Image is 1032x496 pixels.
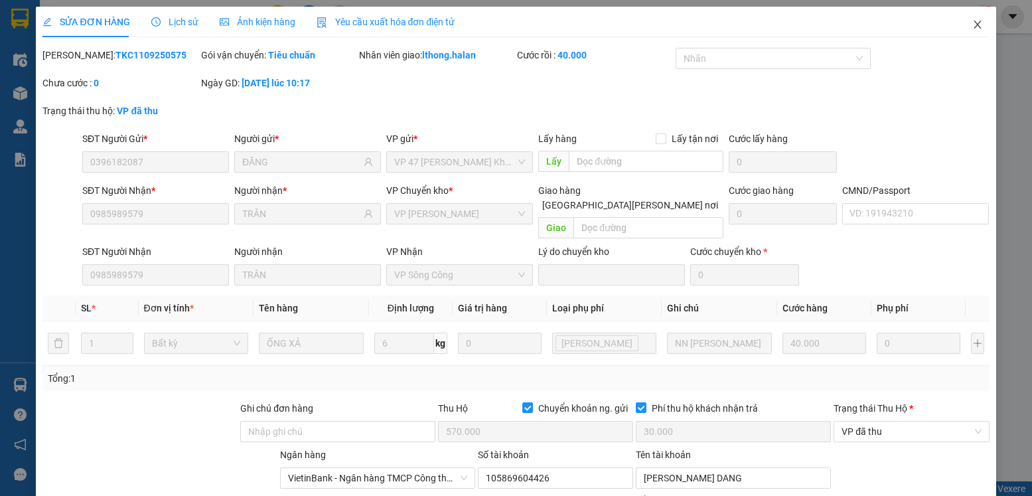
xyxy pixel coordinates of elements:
label: Số tài khoản [478,450,529,460]
span: VP Yên Bình [394,204,525,224]
div: Tổng: 1 [48,371,399,386]
div: Cước chuyển kho [690,244,799,259]
input: Số tài khoản [478,467,633,489]
span: Lấy [538,151,569,172]
label: Cước lấy hàng [729,133,788,144]
div: Người nhận [234,244,381,259]
div: Lý do chuyển kho [538,244,685,259]
b: 40.000 [557,50,587,60]
span: VietinBank - Ngân hàng TMCP Công thương Việt Nam [288,468,467,488]
span: Giao hàng [538,185,581,196]
span: picture [220,17,229,27]
b: lthong.halan [422,50,476,60]
span: VP Sông Công [394,265,525,285]
span: SL [81,303,92,313]
span: user [364,157,373,167]
div: CMND/Passport [842,183,989,198]
div: SĐT Người Nhận [82,183,229,198]
b: Tiêu chuẩn [268,50,315,60]
input: Tên người nhận [242,207,361,221]
span: Thu Hộ [438,403,468,414]
span: Lịch sử [151,17,198,27]
span: close [972,19,983,30]
span: clock-circle [151,17,161,27]
b: 0 [94,78,99,88]
label: Tên tài khoản [636,450,691,460]
input: Cước lấy hàng [729,151,838,173]
div: Chưa cước : [42,76,198,90]
div: VP gửi [386,131,533,146]
div: VP Nhận [386,244,533,259]
span: VP đã thu [842,422,981,442]
span: Cước hàng [782,303,828,313]
input: Ghi chú đơn hàng [240,421,435,442]
span: VP Chuyển kho [386,185,449,196]
th: Loại phụ phí [547,295,662,321]
input: Dọc đường [573,217,723,238]
b: [DATE] lúc 10:17 [242,78,310,88]
span: Lấy hàng [538,133,577,144]
input: 0 [782,333,866,354]
span: Bất kỳ [152,333,241,353]
div: Người nhận [234,183,381,198]
img: icon [317,17,327,28]
span: Đơn vị tính [144,303,194,313]
b: VP đã thu [117,106,158,116]
div: Trạng thái thu hộ: [42,104,238,118]
div: Trạng thái Thu Hộ [834,401,989,416]
label: Cước giao hàng [729,185,794,196]
div: [PERSON_NAME]: [42,48,198,62]
span: Phụ phí [877,303,909,313]
button: plus [971,333,984,354]
button: Close [959,7,996,44]
span: VP 47 Trần Khát Chân [394,152,525,172]
span: Chuyển khoản ng. gửi [533,401,633,416]
span: Ảnh kiện hàng [220,17,295,27]
div: Ngày GD: [201,76,356,90]
input: VD: Bàn, Ghế [259,333,364,354]
div: Gói vận chuyển: [201,48,356,62]
span: Giá trị hàng [458,303,507,313]
div: Cước rồi : [517,48,672,62]
span: Tên hàng [259,303,298,313]
span: kg [434,333,447,354]
div: Người gửi [234,131,381,146]
span: Lấy tận nơi [666,131,723,146]
input: Ghi Chú [667,333,772,354]
span: Phí thu hộ khách nhận trả [646,401,763,416]
label: Ghi chú đơn hàng [240,403,313,414]
div: SĐT Người Gửi [82,131,229,146]
span: Yêu cầu xuất hóa đơn điện tử [317,17,455,27]
span: user [364,209,373,218]
input: Tên người gửi [242,155,361,169]
b: TKC1109250575 [115,50,186,60]
input: 0 [458,333,542,354]
span: Lưu kho [555,335,638,351]
th: Ghi chú [662,295,777,321]
button: delete [48,333,69,354]
span: Định lượng [388,303,434,313]
label: Ngân hàng [280,450,326,460]
span: [GEOGRAPHIC_DATA][PERSON_NAME] nơi [537,198,723,212]
span: Giao [538,217,573,238]
input: Dọc đường [569,151,723,172]
span: [PERSON_NAME] [561,336,632,351]
input: Tên tài khoản [636,467,831,489]
div: Nhân viên giao: [359,48,514,62]
input: Cước giao hàng [729,203,838,224]
span: SỬA ĐƠN HÀNG [42,17,129,27]
div: SĐT Người Nhận [82,244,229,259]
span: edit [42,17,52,27]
